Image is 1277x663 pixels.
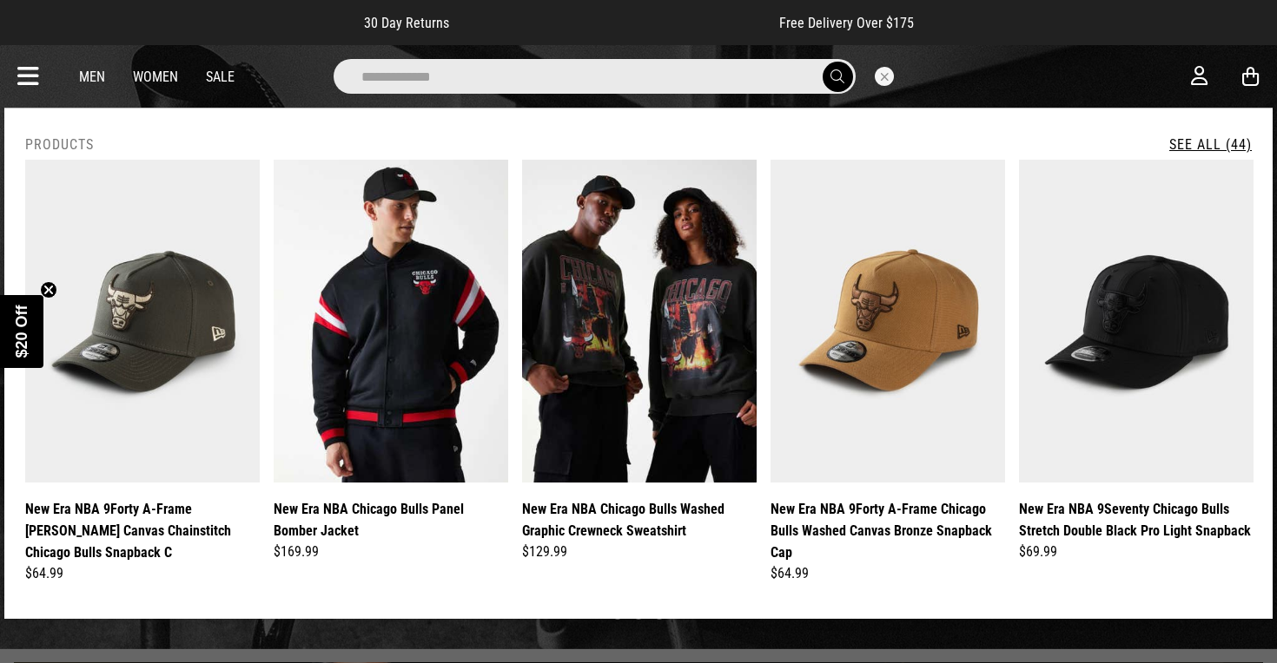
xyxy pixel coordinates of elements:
iframe: Customer reviews powered by Trustpilot [484,14,744,31]
div: $169.99 [274,542,508,562]
a: New Era NBA 9Seventy Chicago Bulls Stretch Double Black Pro Light Snapback [1019,498,1254,542]
img: New Era Nba Chicago Bulls Panel Bomber Jacket in Black [274,160,508,482]
img: New Era Nba 9forty A-frame Moss Canvas Chainstitch Chicago Bulls Snapback C in Brown [25,160,260,482]
div: $64.99 [25,563,260,584]
a: New Era NBA 9Forty A-Frame Chicago Bulls Washed Canvas Bronze Snapback Cap [771,498,1005,563]
h2: Products [25,136,94,153]
img: New Era Nba 9seventy Chicago Bulls Stretch Double Black Pro Light Snapback in Black [1019,160,1254,482]
a: Men [79,69,105,85]
img: New Era Nba 9forty A-frame Chicago Bulls Washed Canvas Bronze Snapback Cap in Brown [771,160,1005,482]
span: $20 Off [13,305,30,358]
a: New Era NBA Chicago Bulls Panel Bomber Jacket [274,498,508,542]
div: $64.99 [771,563,1005,584]
span: Free Delivery Over $175 [779,15,914,31]
a: Women [133,69,178,85]
img: New Era Nba Chicago Bulls Washed Graphic Crewneck Sweatshirt in Black [522,160,757,482]
a: New Era NBA Chicago Bulls Washed Graphic Crewneck Sweatshirt [522,498,757,542]
div: $69.99 [1019,542,1254,562]
a: See All (44) [1169,136,1252,153]
button: Close teaser [40,281,57,299]
button: Open LiveChat chat widget [14,7,66,59]
a: New Era NBA 9Forty A-Frame [PERSON_NAME] Canvas Chainstitch Chicago Bulls Snapback C [25,498,260,563]
div: $129.99 [522,542,757,562]
button: Close search [875,67,894,86]
a: Sale [206,69,235,85]
span: 30 Day Returns [364,15,449,31]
